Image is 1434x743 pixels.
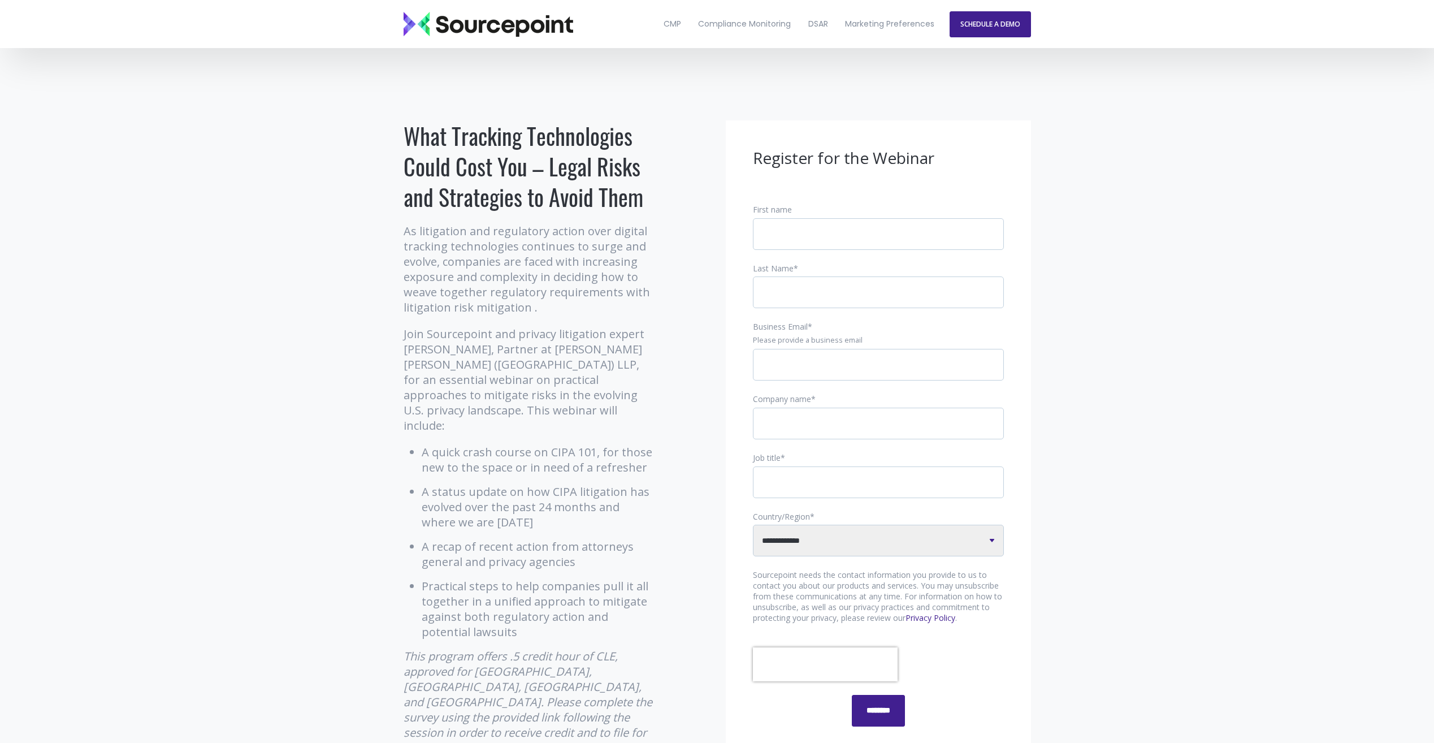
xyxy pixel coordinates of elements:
[753,452,781,463] span: Job title
[906,612,955,623] a: Privacy Policy
[422,578,655,640] li: Practical steps to help companies pull it all together in a unified approach to mitigate against ...
[753,647,898,681] iframe: reCAPTCHA
[422,484,655,530] li: A status update on how CIPA litigation has evolved over the past 24 months and where we are [DATE]
[422,444,655,475] li: A quick crash course on CIPA 101, for those new to the space or in need of a refresher
[404,120,655,212] h1: What Tracking Technologies Could Cost You – Legal Risks and Strategies to Avoid Them
[753,335,1004,345] legend: Please provide a business email
[753,263,794,274] span: Last Name
[404,326,655,433] p: Join Sourcepoint and privacy litigation expert [PERSON_NAME], Partner at [PERSON_NAME] [PERSON_NA...
[404,12,573,37] img: Sourcepoint_logo_black_transparent (2)-2
[404,223,655,315] p: As litigation and regulatory action over digital tracking technologies continues to surge and evo...
[753,148,1004,169] h3: Register for the Webinar
[753,204,792,215] span: First name
[753,321,808,332] span: Business Email
[950,11,1031,37] a: SCHEDULE A DEMO
[753,394,811,404] span: Company name
[753,570,1004,624] p: Sourcepoint needs the contact information you provide to us to contact you about our products and...
[753,511,810,522] span: Country/Region
[422,539,655,569] li: A recap of recent action from attorneys general and privacy agencies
